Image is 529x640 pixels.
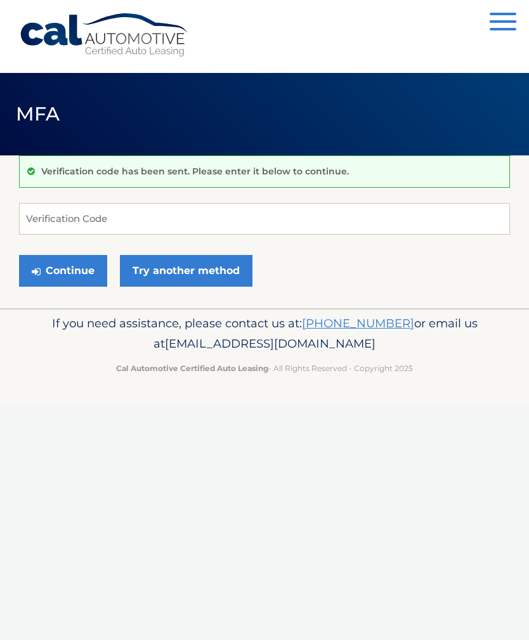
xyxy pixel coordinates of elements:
[120,255,252,287] a: Try another method
[19,255,107,287] button: Continue
[116,363,268,373] strong: Cal Automotive Certified Auto Leasing
[19,313,510,354] p: If you need assistance, please contact us at: or email us at
[490,13,516,34] button: Menu
[19,362,510,375] p: - All Rights Reserved - Copyright 2025
[19,203,510,235] input: Verification Code
[302,316,414,330] a: [PHONE_NUMBER]
[165,336,376,351] span: [EMAIL_ADDRESS][DOMAIN_NAME]
[41,166,349,177] p: Verification code has been sent. Please enter it below to continue.
[16,102,60,126] span: MFA
[19,13,190,58] a: Cal Automotive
